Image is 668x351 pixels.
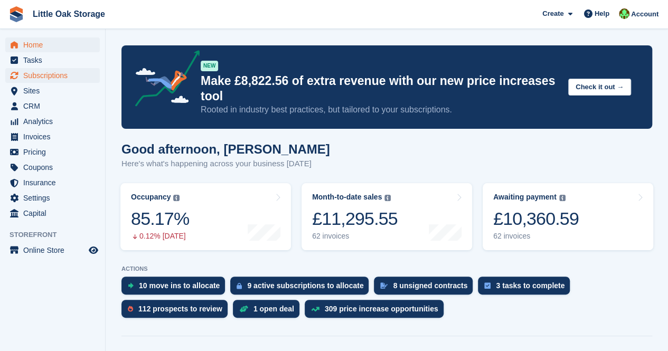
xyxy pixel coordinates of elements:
a: menu [5,191,100,205]
img: deal-1b604bf984904fb50ccaf53a9ad4b4a5d6e5aea283cecdc64d6e3604feb123c2.svg [239,305,248,312]
img: move_ins_to_allocate_icon-fdf77a2bb77ea45bf5b3d319d69a93e2d87916cf1d5bf7949dd705db3b84f3ca.svg [128,282,134,289]
a: menu [5,145,100,159]
div: 10 move ins to allocate [139,281,220,290]
span: Account [631,9,658,20]
span: Online Store [23,243,87,258]
div: NEW [201,61,218,71]
a: menu [5,53,100,68]
img: prospect-51fa495bee0391a8d652442698ab0144808aea92771e9ea1ae160a38d050c398.svg [128,306,133,312]
div: Occupancy [131,193,171,202]
a: 112 prospects to review [121,300,233,323]
span: Sites [23,83,87,98]
a: Month-to-date sales £11,295.55 62 invoices [302,183,472,250]
img: icon-info-grey-7440780725fd019a000dd9b08b2336e03edf1995a4989e88bcd33f0948082b44.svg [384,195,391,201]
img: price_increase_opportunities-93ffe204e8149a01c8c9dc8f82e8f89637d9d84a8eef4429ea346261dce0b2c0.svg [311,307,319,311]
div: 1 open deal [253,305,294,313]
a: 9 active subscriptions to allocate [230,277,374,300]
p: ACTIONS [121,265,652,272]
span: Create [542,8,563,19]
img: contract_signature_icon-13c848040528278c33f63329250d36e43548de30e8caae1d1a13099fd9432cc5.svg [380,282,388,289]
a: menu [5,68,100,83]
a: 3 tasks to complete [478,277,575,300]
div: 9 active subscriptions to allocate [247,281,363,290]
a: menu [5,37,100,52]
div: 62 invoices [493,232,579,241]
img: icon-info-grey-7440780725fd019a000dd9b08b2336e03edf1995a4989e88bcd33f0948082b44.svg [559,195,566,201]
span: Coupons [23,160,87,175]
div: £10,360.59 [493,208,579,230]
span: Tasks [23,53,87,68]
a: menu [5,99,100,113]
span: Home [23,37,87,52]
div: £11,295.55 [312,208,398,230]
span: Storefront [10,230,105,240]
div: 309 price increase opportunities [325,305,438,313]
div: 85.17% [131,208,189,230]
span: Analytics [23,114,87,129]
div: 112 prospects to review [138,305,222,313]
img: active_subscription_to_allocate_icon-d502201f5373d7db506a760aba3b589e785aa758c864c3986d89f69b8ff3... [237,282,242,289]
a: Little Oak Storage [29,5,109,23]
a: menu [5,243,100,258]
div: 3 tasks to complete [496,281,564,290]
span: Capital [23,206,87,221]
span: Help [595,8,609,19]
a: 10 move ins to allocate [121,277,230,300]
img: Michael Aujla [619,8,629,19]
a: menu [5,129,100,144]
a: menu [5,114,100,129]
a: Preview store [87,244,100,257]
div: 0.12% [DATE] [131,232,189,241]
div: Month-to-date sales [312,193,382,202]
a: 309 price increase opportunities [305,300,449,323]
h1: Good afternoon, [PERSON_NAME] [121,142,330,156]
p: Here's what's happening across your business [DATE] [121,158,330,170]
span: Insurance [23,175,87,190]
span: Invoices [23,129,87,144]
p: Make £8,822.56 of extra revenue with our new price increases tool [201,73,560,104]
a: menu [5,160,100,175]
a: menu [5,206,100,221]
a: menu [5,175,100,190]
div: 62 invoices [312,232,398,241]
img: price-adjustments-announcement-icon-8257ccfd72463d97f412b2fc003d46551f7dbcb40ab6d574587a9cd5c0d94... [126,50,200,110]
img: stora-icon-8386f47178a22dfd0bd8f6a31ec36ba5ce8667c1dd55bd0f319d3a0aa187defe.svg [8,6,24,22]
a: 1 open deal [233,300,305,323]
img: task-75834270c22a3079a89374b754ae025e5fb1db73e45f91037f5363f120a921f8.svg [484,282,491,289]
span: CRM [23,99,87,113]
span: Settings [23,191,87,205]
img: icon-info-grey-7440780725fd019a000dd9b08b2336e03edf1995a4989e88bcd33f0948082b44.svg [173,195,180,201]
span: Subscriptions [23,68,87,83]
div: Awaiting payment [493,193,557,202]
a: Occupancy 85.17% 0.12% [DATE] [120,183,291,250]
a: Awaiting payment £10,360.59 62 invoices [483,183,653,250]
a: 8 unsigned contracts [374,277,478,300]
div: 8 unsigned contracts [393,281,467,290]
p: Rooted in industry best practices, but tailored to your subscriptions. [201,104,560,116]
span: Pricing [23,145,87,159]
button: Check it out → [568,79,631,96]
a: menu [5,83,100,98]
